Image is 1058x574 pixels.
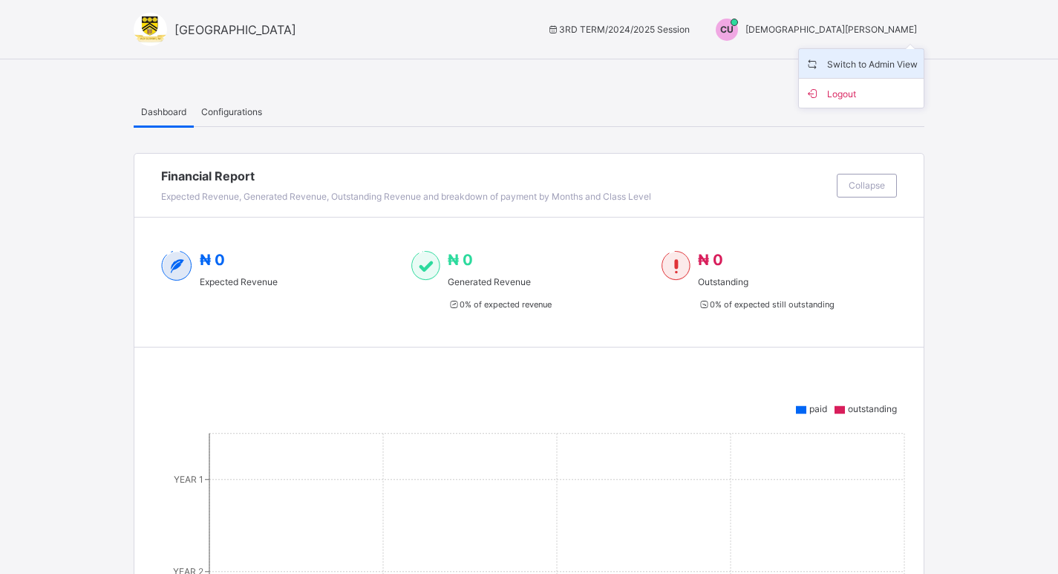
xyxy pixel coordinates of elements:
span: Switch to Admin View [805,55,918,72]
span: ₦ 0 [200,251,225,269]
span: 0 % of expected still outstanding [698,299,834,310]
span: 0 % of expected revenue [448,299,551,310]
span: Financial Report [161,169,829,183]
span: session/term information [546,24,690,35]
span: CU [720,24,734,35]
span: Expected Revenue, Generated Revenue, Outstanding Revenue and breakdown of payment by Months and C... [161,191,651,202]
span: Collapse [849,180,885,191]
span: ₦ 0 [448,251,473,269]
img: paid-1.3eb1404cbcb1d3b736510a26bbfa3ccb.svg [411,251,440,281]
span: paid [809,403,827,414]
span: Logout [805,85,918,102]
tspan: YEAR 1 [174,474,203,485]
span: [GEOGRAPHIC_DATA] [174,22,296,37]
span: Generated Revenue [448,276,551,287]
span: Dashboard [141,106,186,117]
img: expected-2.4343d3e9d0c965b919479240f3db56ac.svg [161,251,192,281]
span: [DEMOGRAPHIC_DATA][PERSON_NAME] [745,24,917,35]
span: Outstanding [698,276,834,287]
span: Configurations [201,106,262,117]
span: ₦ 0 [698,251,723,269]
span: Expected Revenue [200,276,278,287]
span: outstanding [848,403,897,414]
li: dropdown-list-item-name-0 [799,49,924,79]
li: dropdown-list-item-buttom-1 [799,79,924,108]
img: outstanding-1.146d663e52f09953f639664a84e30106.svg [662,251,690,281]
